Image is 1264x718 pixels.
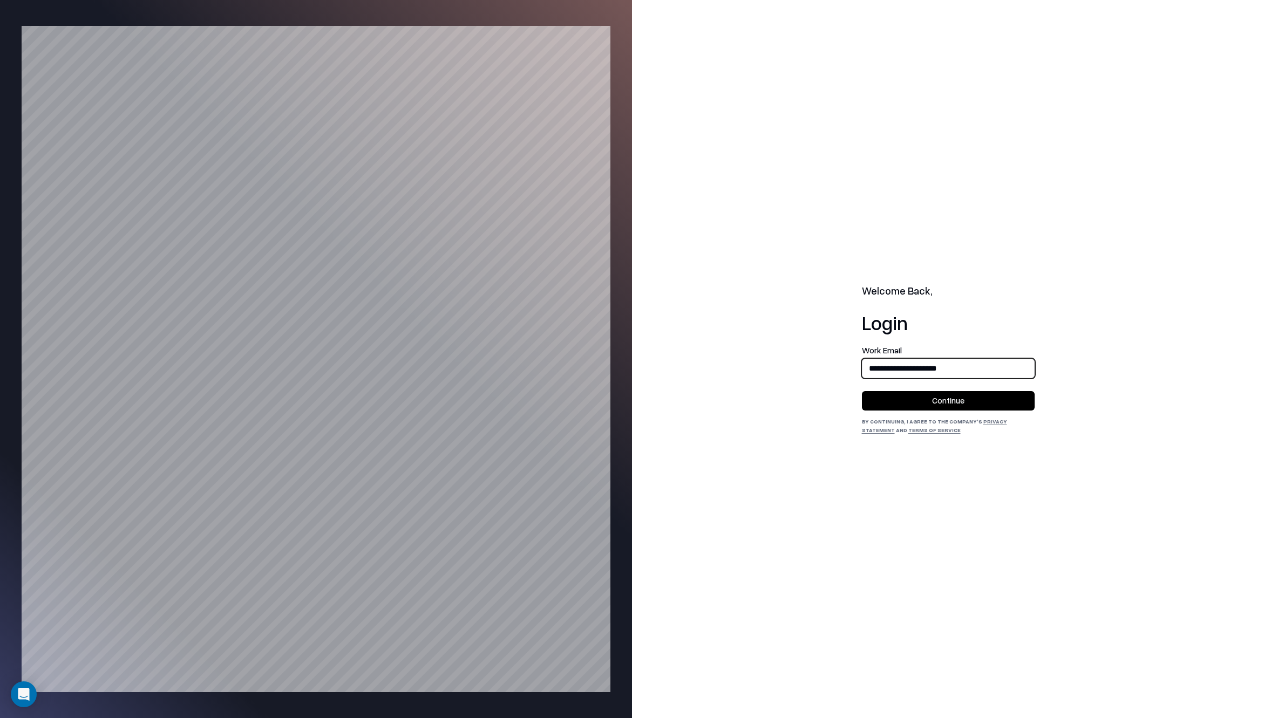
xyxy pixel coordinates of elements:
a: Privacy Statement [862,418,1007,433]
a: Terms of Service [908,427,961,433]
button: Continue [862,391,1035,411]
div: By continuing, I agree to the Company's and [862,417,1035,434]
div: Open Intercom Messenger [11,681,37,707]
h1: Login [862,312,1035,333]
h2: Welcome Back, [862,284,1035,299]
label: Work Email [862,346,1035,354]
